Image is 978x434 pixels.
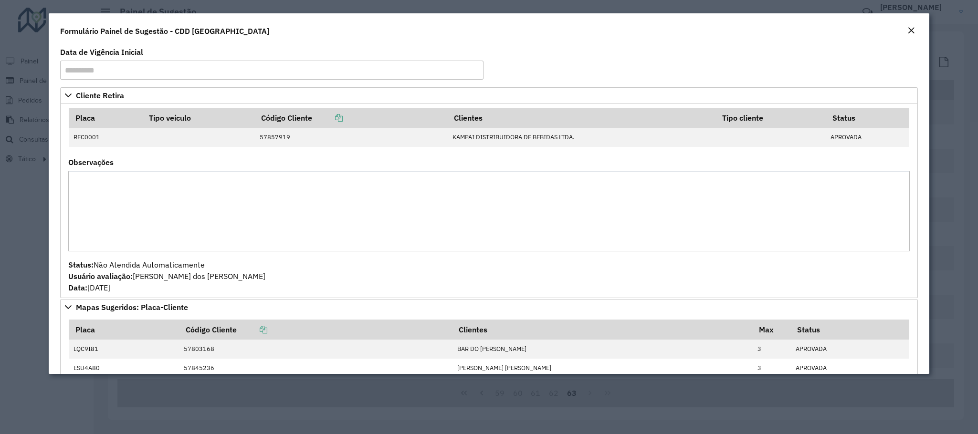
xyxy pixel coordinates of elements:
[60,87,917,103] a: Cliente Retira
[179,320,452,340] th: Código Cliente
[907,27,915,34] em: Fechar
[60,299,917,315] a: Mapas Sugeridos: Placa-Cliente
[179,340,452,359] td: 57803168
[143,108,255,128] th: Tipo veículo
[76,303,188,311] span: Mapas Sugeridos: Placa-Cliente
[76,92,124,99] span: Cliente Retira
[68,260,265,292] span: Não Atendida Automaticamente [PERSON_NAME] dos [PERSON_NAME] [DATE]
[904,25,918,37] button: Close
[753,359,791,378] td: 3
[69,340,179,359] td: LQC9I81
[60,46,143,58] label: Data de Vigência Inicial
[447,128,715,147] td: KAMPAI DISTRIBUIDORA DE BEBIDAS LTDA.
[447,108,715,128] th: Clientes
[237,325,267,334] a: Copiar
[753,320,791,340] th: Max
[826,128,909,147] td: APROVADA
[312,113,343,123] a: Copiar
[68,271,133,281] strong: Usuário avaliação:
[69,320,179,340] th: Placa
[715,108,826,128] th: Tipo cliente
[255,108,448,128] th: Código Cliente
[179,359,452,378] td: 57845236
[791,359,909,378] td: APROVADA
[452,340,753,359] td: BAR DO [PERSON_NAME]
[68,260,94,269] strong: Status:
[68,156,114,168] label: Observações
[826,108,909,128] th: Status
[60,25,269,37] h4: Formulário Painel de Sugestão - CDD [GEOGRAPHIC_DATA]
[60,103,917,298] div: Cliente Retira
[69,128,143,147] td: REC0001
[753,340,791,359] td: 3
[452,359,753,378] td: [PERSON_NAME] [PERSON_NAME]
[69,359,179,378] td: ESU4A80
[452,320,753,340] th: Clientes
[791,340,909,359] td: APROVADA
[791,320,909,340] th: Status
[69,108,143,128] th: Placa
[255,128,448,147] td: 57857919
[68,283,87,292] strong: Data:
